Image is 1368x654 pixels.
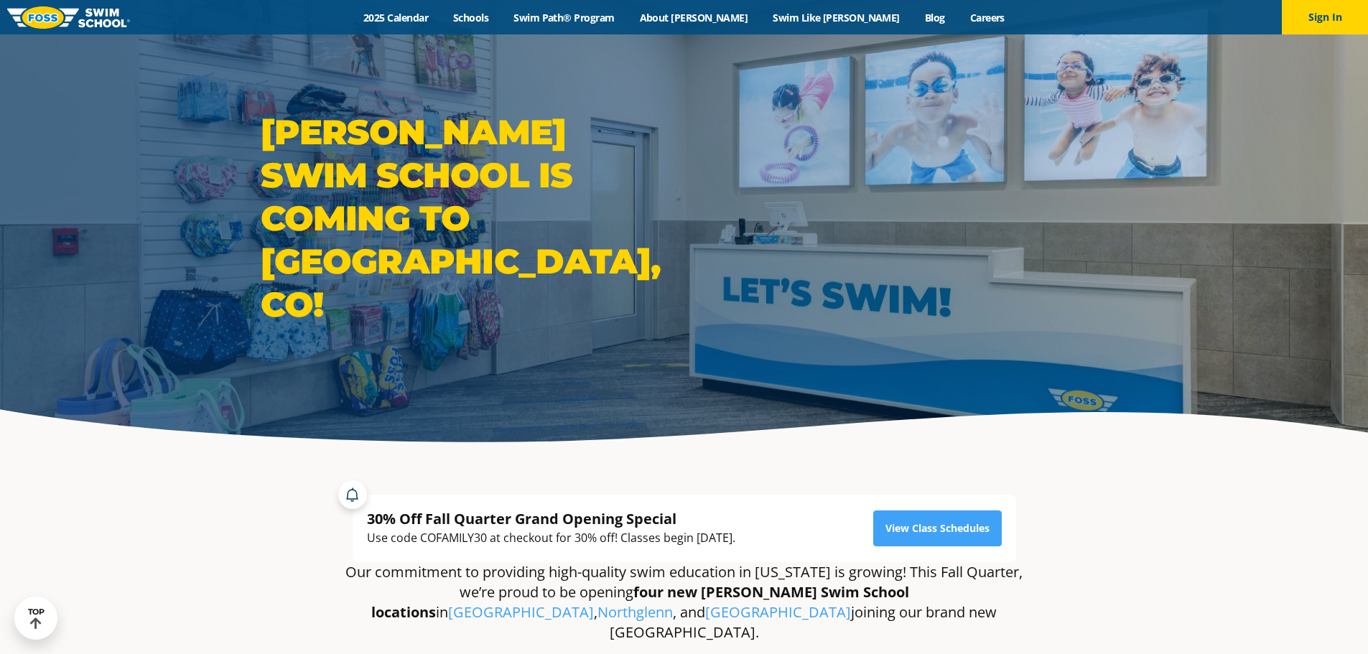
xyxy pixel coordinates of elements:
[760,11,913,24] a: Swim Like [PERSON_NAME]
[957,11,1017,24] a: Careers
[627,11,760,24] a: About [PERSON_NAME]
[501,11,627,24] a: Swim Path® Program
[448,602,594,622] a: [GEOGRAPHIC_DATA]
[367,509,735,528] div: 30% Off Fall Quarter Grand Opening Special
[597,602,673,622] a: Northglenn
[351,11,441,24] a: 2025 Calendar
[345,562,1023,643] p: Our commitment to providing high-quality swim education in [US_STATE] is growing! This Fall Quart...
[873,510,1002,546] a: View Class Schedules
[705,602,851,622] a: [GEOGRAPHIC_DATA]
[367,528,735,548] div: Use code COFAMILY30 at checkout for 30% off! Classes begin [DATE].
[371,582,909,622] strong: four new [PERSON_NAME] Swim School locations
[7,6,130,29] img: FOSS Swim School Logo
[441,11,501,24] a: Schools
[912,11,957,24] a: Blog
[261,111,677,326] h1: [PERSON_NAME] Swim School is coming to [GEOGRAPHIC_DATA], CO!
[28,607,45,630] div: TOP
